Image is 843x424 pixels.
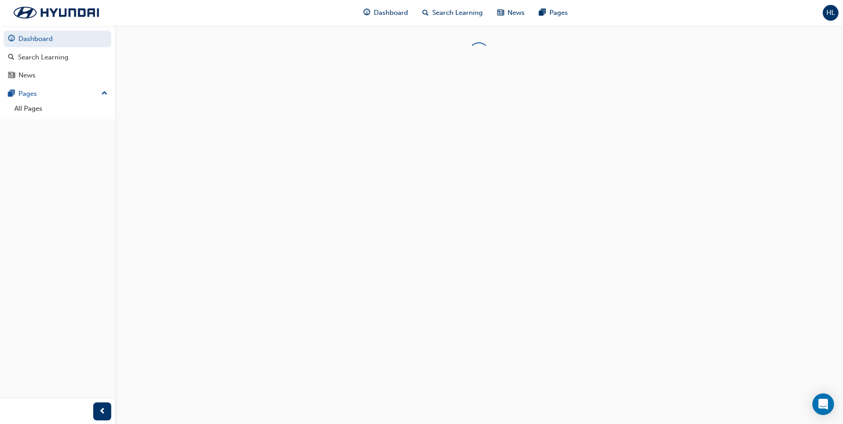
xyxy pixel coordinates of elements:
[8,72,15,80] span: news-icon
[432,8,483,18] span: Search Learning
[99,406,106,417] span: prev-icon
[8,35,15,43] span: guage-icon
[4,29,111,86] button: DashboardSearch LearningNews
[549,8,568,18] span: Pages
[8,90,15,98] span: pages-icon
[363,7,370,18] span: guage-icon
[415,4,490,22] a: search-iconSearch Learning
[11,102,111,116] a: All Pages
[490,4,532,22] a: news-iconNews
[18,89,37,99] div: Pages
[18,52,68,63] div: Search Learning
[4,49,111,66] a: Search Learning
[497,7,504,18] span: news-icon
[823,5,838,21] button: HL
[356,4,415,22] a: guage-iconDashboard
[5,3,108,22] img: Trak
[18,70,36,81] div: News
[4,86,111,102] button: Pages
[532,4,575,22] a: pages-iconPages
[8,54,14,62] span: search-icon
[812,393,834,415] div: Open Intercom Messenger
[826,8,835,18] span: HL
[101,88,108,99] span: up-icon
[508,8,525,18] span: News
[4,67,111,84] a: News
[4,31,111,47] a: Dashboard
[422,7,429,18] span: search-icon
[374,8,408,18] span: Dashboard
[539,7,546,18] span: pages-icon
